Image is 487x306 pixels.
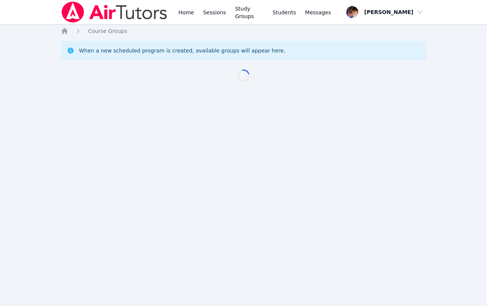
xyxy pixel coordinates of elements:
span: Messages [305,9,331,16]
img: Air Tutors [61,2,168,23]
span: Course Groups [88,28,127,34]
nav: Breadcrumb [61,27,426,35]
a: Course Groups [88,27,127,35]
div: When a new scheduled program is created, available groups will appear here. [79,47,285,54]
